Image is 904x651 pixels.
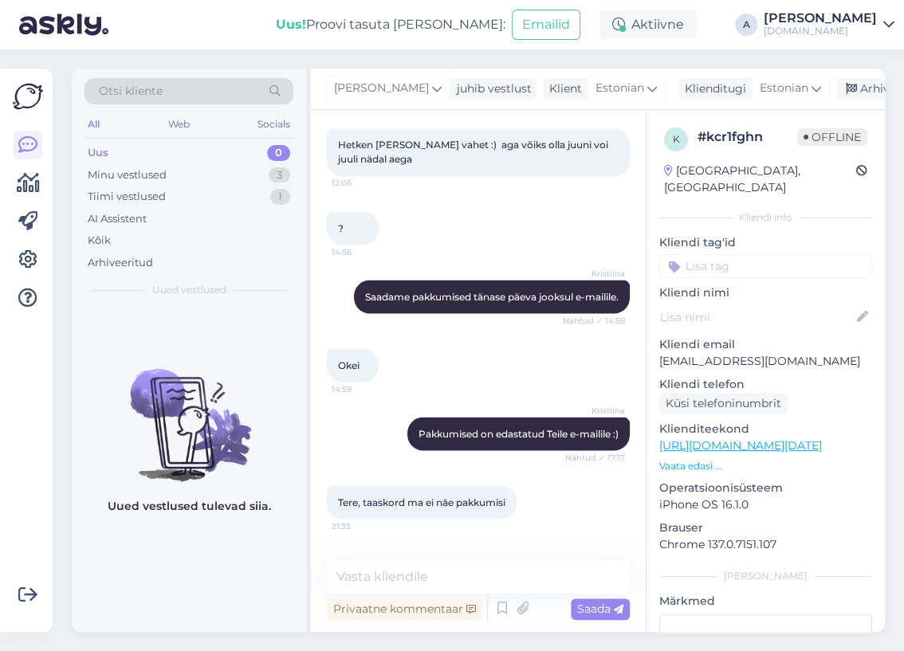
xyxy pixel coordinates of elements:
span: Nähtud ✓ 17:17 [565,451,625,463]
div: [GEOGRAPHIC_DATA], [GEOGRAPHIC_DATA] [664,163,856,196]
p: Vaata edasi ... [659,459,872,473]
span: 21:33 [332,520,391,531]
button: Emailid [512,10,580,40]
div: 3 [269,167,290,183]
span: Nähtud ✓ 14:58 [563,314,625,326]
p: iPhone OS 16.1.0 [659,496,872,513]
input: Lisa nimi [660,308,854,326]
div: Klienditugi [678,80,746,97]
img: Askly Logo [13,81,43,112]
div: A [735,14,757,36]
span: Okei [338,359,360,371]
span: 14:56 [332,245,391,257]
div: Tiimi vestlused [88,189,166,205]
div: Socials [254,114,293,135]
div: 1 [270,189,290,205]
a: [PERSON_NAME][DOMAIN_NAME] [764,12,894,37]
span: Kristiina [565,267,625,279]
div: Proovi tasuta [PERSON_NAME]: [276,15,505,34]
img: No chats [72,340,306,484]
input: Lisa tag [659,254,872,278]
div: Aktiivne [599,10,697,39]
div: 0 [267,145,290,161]
span: Saada [577,602,623,616]
a: [URL][DOMAIN_NAME][DATE] [659,438,822,453]
p: Märkmed [659,593,872,610]
span: k [673,133,680,145]
span: Estonian [760,80,808,97]
span: Tere, taaskord ma ei näe pakkumisi [338,496,505,508]
div: Kõik [88,233,111,249]
p: Klienditeekond [659,421,872,437]
div: Klient [543,80,582,97]
span: Offline [797,128,867,146]
span: Pakkumised on edastatud Teile e-mailile :) [419,427,619,439]
p: Operatsioonisüsteem [659,480,872,496]
p: Chrome 137.0.7151.107 [659,536,872,553]
b: Uus! [276,17,306,32]
span: Saadame pakkumised tänase päeva jooksul e-mailile. [365,290,619,302]
div: Web [165,114,193,135]
span: Otsi kliente [99,83,163,100]
span: Hetken [PERSON_NAME] vahet :) aga võiks olla juuni voi juuli nädal aega [338,139,611,165]
div: Arhiveeritud [88,255,153,271]
div: [DOMAIN_NAME] [764,25,877,37]
span: 12:06 [332,177,391,189]
div: Küsi telefoninumbrit [659,393,788,414]
p: Kliendi email [659,336,872,353]
div: [PERSON_NAME] [764,12,877,25]
div: Minu vestlused [88,167,167,183]
p: Kliendi telefon [659,376,872,393]
p: Kliendi nimi [659,284,872,301]
div: Privaatne kommentaar [327,598,482,620]
div: Kliendi info [659,210,872,225]
div: # kcr1fghn [698,127,797,147]
p: Uued vestlused tulevad siia. [108,498,271,515]
div: AI Assistent [88,211,147,227]
span: Estonian [595,80,644,97]
div: [PERSON_NAME] [659,569,872,583]
p: Brauser [659,520,872,536]
span: [PERSON_NAME] [334,80,429,97]
div: Uus [88,145,108,161]
div: All [85,114,103,135]
p: [EMAIL_ADDRESS][DOMAIN_NAME] [659,353,872,370]
span: 14:59 [332,382,391,394]
span: ? [338,222,344,233]
span: Kristiina [565,404,625,416]
span: Uued vestlused [152,283,226,297]
p: Kliendi tag'id [659,234,872,251]
div: juhib vestlust [450,80,532,97]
